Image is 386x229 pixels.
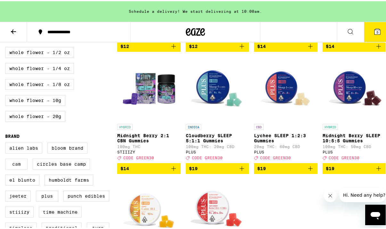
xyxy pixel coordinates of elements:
[323,40,386,51] button: Add to bag
[117,123,133,129] p: HYBRID
[186,123,201,129] p: INDICA
[117,143,181,147] p: 100mg THC
[254,56,317,162] a: Open page for Lychee SLEEP 1:2:3 Gummies from PLUS
[5,189,31,200] label: Jeeter
[5,94,65,105] label: Whole Flower - 10g
[323,149,386,153] div: PLUS
[117,56,181,120] img: STIIIZY - Midnight Berry 2:1 CBN Gummies
[117,162,181,173] button: Add to bag
[5,132,20,138] legend: Brand
[117,132,181,142] p: Midnight Berry 2:1 CBN Gummies
[254,123,264,129] p: CBD
[186,149,249,153] div: PLUS
[254,149,317,153] div: PLUS
[254,143,317,147] p: 20mg THC: 60mg CBD
[36,189,58,200] label: PLUS
[33,157,90,168] label: Circles Base Camp
[323,132,386,142] p: Midnight Berry SLEEP 10:5:5 Gummies
[189,43,198,48] span: $12
[254,56,317,120] img: PLUS - Lychee SLEEP 1:2:3 Gummies
[257,43,266,48] span: $14
[5,173,39,184] label: El Blunto
[365,203,386,224] iframe: Button to launch messaging window
[260,154,291,159] span: CODE GREEN30
[5,78,74,89] label: Whole Flower - 1/8 oz
[120,43,129,48] span: $12
[45,173,93,184] label: Humboldt Farms
[39,205,82,216] label: Time Machine
[339,187,386,201] iframe: Message from company
[254,40,317,51] button: Add to bag
[186,143,249,147] p: 100mg THC: 20mg CBD
[5,46,74,57] label: Whole Flower - 1/2 oz
[47,141,87,152] label: Bloom Brand
[120,165,129,170] span: $14
[376,29,378,33] span: 5
[186,56,249,120] img: PLUS - Cloudberry SLEEP 5:1:1 Gummies
[192,154,223,159] span: CODE GREEN30
[329,154,359,159] span: CODE GREEN30
[189,165,198,170] span: $19
[323,56,386,162] a: Open page for Midnight Berry SLEEP 10:5:5 Gummies from PLUS
[186,132,249,142] p: Cloudberry SLEEP 5:1:1 Gummies
[323,143,386,147] p: 100mg THC: 50mg CBD
[326,43,334,48] span: $14
[257,165,266,170] span: $19
[323,56,386,120] img: PLUS - Midnight Berry SLEEP 10:5:5 Gummies
[63,189,109,200] label: Punch Edibles
[186,162,249,173] button: Add to bag
[323,123,338,129] p: HYBRID
[326,165,334,170] span: $19
[123,154,154,159] span: CODE GREEN30
[5,205,34,216] label: STIIIZY
[5,62,74,73] label: Whole Flower - 1/4 oz
[186,40,249,51] button: Add to bag
[254,162,317,173] button: Add to bag
[5,110,65,121] label: Whole Flower - 20g
[186,56,249,162] a: Open page for Cloudberry SLEEP 5:1:1 Gummies from PLUS
[254,132,317,142] p: Lychee SLEEP 1:2:3 Gummies
[5,157,28,168] label: CAM
[323,162,386,173] button: Add to bag
[324,188,337,201] iframe: Close message
[117,40,181,51] button: Add to bag
[117,56,181,162] a: Open page for Midnight Berry 2:1 CBN Gummies from STIIIZY
[5,141,42,152] label: Alien Labs
[117,149,181,153] div: STIIIZY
